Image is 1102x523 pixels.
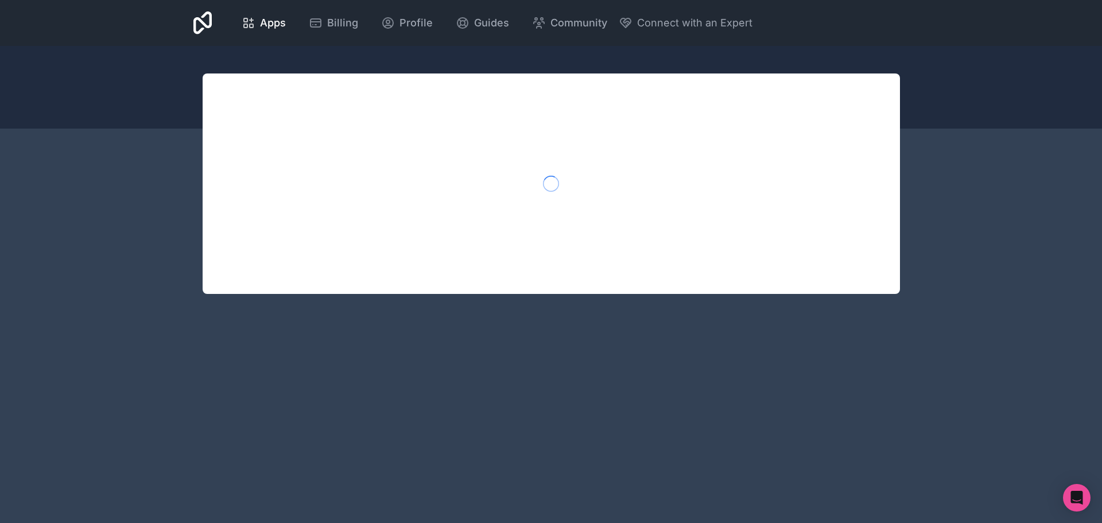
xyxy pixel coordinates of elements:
span: Profile [399,15,433,31]
a: Profile [372,10,442,36]
a: Community [523,10,616,36]
span: Apps [260,15,286,31]
span: Guides [474,15,509,31]
button: Connect with an Expert [619,15,752,31]
a: Apps [232,10,295,36]
span: Billing [327,15,358,31]
a: Billing [300,10,367,36]
a: Guides [447,10,518,36]
span: Connect with an Expert [637,15,752,31]
div: Open Intercom Messenger [1063,484,1091,512]
span: Community [550,15,607,31]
